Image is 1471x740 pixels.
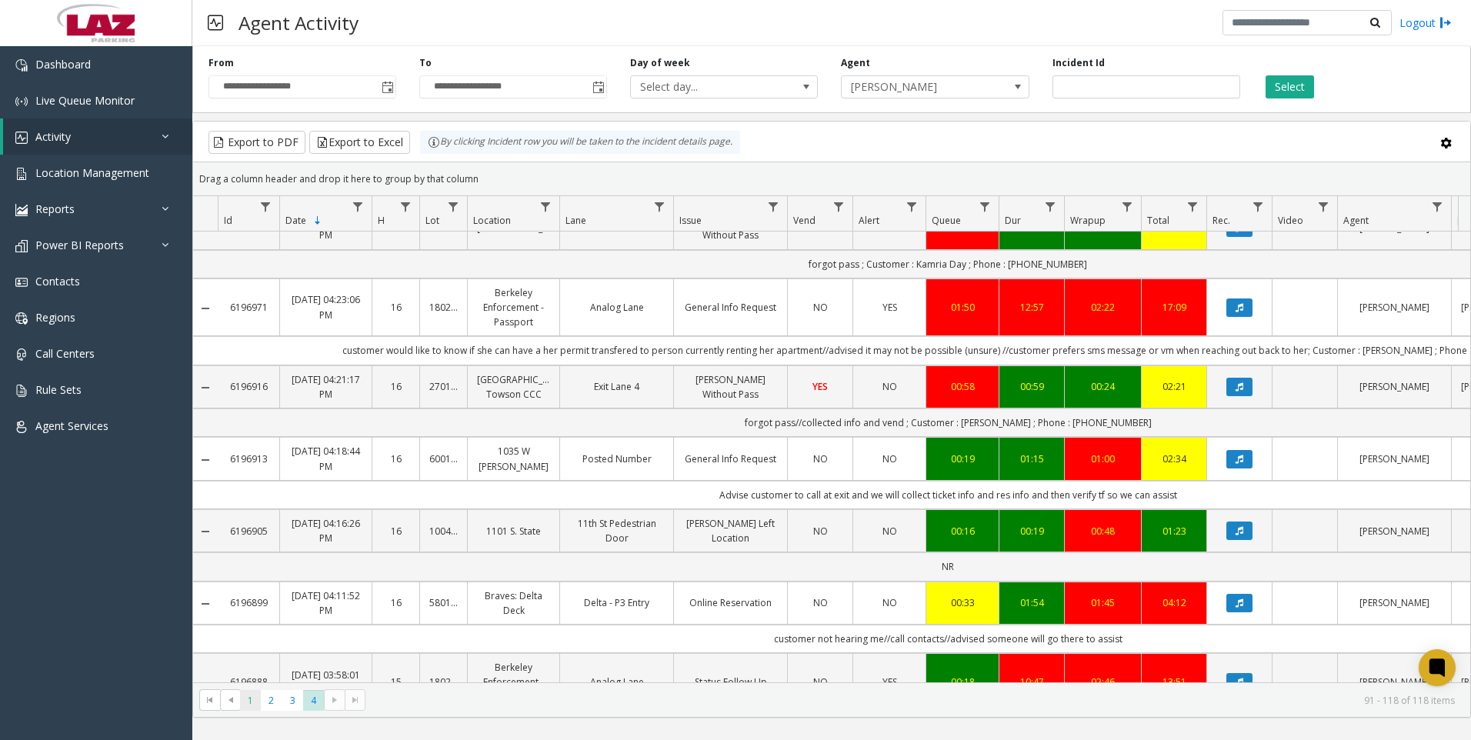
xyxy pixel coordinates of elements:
[797,595,843,610] a: NO
[289,372,362,402] a: [DATE] 04:21:17 PM
[282,690,303,711] span: Page 3
[15,132,28,144] img: 'icon'
[428,136,440,148] img: infoIcon.svg
[902,196,922,217] a: Alert Filter Menu
[227,524,270,538] a: 6196905
[261,690,282,711] span: Page 2
[793,214,816,227] span: Vend
[35,202,75,216] span: Reports
[812,222,828,235] span: YES
[289,588,362,618] a: [DATE] 04:11:52 PM
[1040,196,1061,217] a: Dur Filter Menu
[569,595,664,610] a: Delta - P3 Entry
[1009,675,1055,689] a: 10:47
[797,524,843,538] a: NO
[15,95,28,108] img: 'icon'
[1248,196,1269,217] a: Rec. Filter Menu
[862,300,916,315] a: YES
[382,452,410,466] a: 16
[1009,524,1055,538] a: 00:19
[1074,300,1132,315] div: 02:22
[473,214,511,227] span: Location
[813,452,828,465] span: NO
[382,675,410,689] a: 15
[1347,675,1442,689] a: [PERSON_NAME]
[1266,75,1314,98] button: Select
[1347,452,1442,466] a: [PERSON_NAME]
[936,524,989,538] div: 00:16
[589,76,606,98] span: Toggle popup
[841,56,870,70] label: Agent
[15,240,28,252] img: 'icon'
[862,524,916,538] a: NO
[842,76,991,98] span: [PERSON_NAME]
[382,379,410,394] a: 16
[1347,595,1442,610] a: [PERSON_NAME]
[1074,452,1132,466] a: 01:00
[1009,452,1055,466] div: 01:15
[936,452,989,466] div: 00:19
[193,382,218,394] a: Collapse Details
[1052,56,1105,70] label: Incident Id
[1151,595,1197,610] a: 04:12
[1151,379,1197,394] a: 02:21
[429,595,458,610] a: 580124
[569,452,664,466] a: Posted Number
[193,598,218,610] a: Collapse Details
[227,675,270,689] a: 6196888
[193,454,218,466] a: Collapse Details
[1005,214,1021,227] span: Dur
[859,214,879,227] span: Alert
[1009,595,1055,610] a: 01:54
[35,310,75,325] span: Regions
[936,595,989,610] a: 00:33
[1182,196,1203,217] a: Total Filter Menu
[683,595,778,610] a: Online Reservation
[813,525,828,538] span: NO
[862,675,916,689] a: YES
[829,196,849,217] a: Vend Filter Menu
[208,4,223,42] img: pageIcon
[1151,300,1197,315] a: 17:09
[375,694,1455,707] kendo-pager-info: 91 - 118 of 118 items
[936,675,989,689] div: 00:18
[204,694,216,706] span: Go to the first page
[285,214,306,227] span: Date
[224,214,232,227] span: Id
[630,56,690,70] label: Day of week
[15,421,28,433] img: 'icon'
[35,57,91,72] span: Dashboard
[35,418,108,433] span: Agent Services
[477,372,550,402] a: [GEOGRAPHIC_DATA] Towson CCC
[862,379,916,394] a: NO
[429,452,458,466] a: 600106
[231,4,366,42] h3: Agent Activity
[255,196,276,217] a: Id Filter Menu
[1074,595,1132,610] a: 01:45
[193,677,218,689] a: Collapse Details
[225,694,237,706] span: Go to the previous page
[797,452,843,466] a: NO
[679,214,702,227] span: Issue
[378,214,385,227] span: H
[1070,214,1106,227] span: Wrapup
[936,300,989,315] a: 01:50
[419,56,432,70] label: To
[429,379,458,394] a: 270133
[1313,196,1334,217] a: Video Filter Menu
[477,444,550,473] a: 1035 W [PERSON_NAME]
[379,76,395,98] span: Toggle popup
[1074,524,1132,538] div: 00:48
[1117,196,1138,217] a: Wrapup Filter Menu
[1074,675,1132,689] a: 02:46
[227,300,270,315] a: 6196971
[535,196,556,217] a: Location Filter Menu
[1347,524,1442,538] a: [PERSON_NAME]
[813,675,828,688] span: NO
[193,196,1470,682] div: Data table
